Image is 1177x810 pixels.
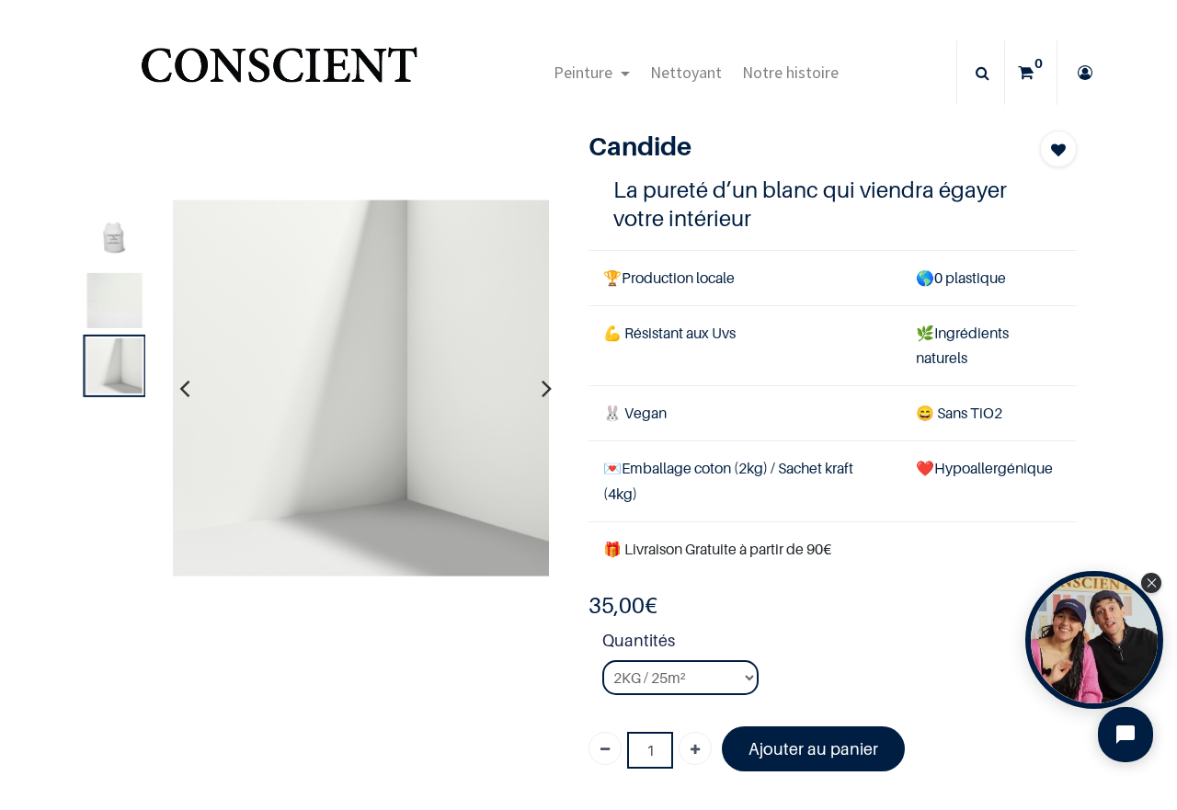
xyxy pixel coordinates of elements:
div: Open Tolstoy widget [1025,571,1163,709]
button: Add to wishlist [1040,131,1077,167]
a: 0 [1005,40,1057,105]
td: ❤️Hypoallergénique [901,441,1077,521]
font: 🎁 Livraison Gratuite à partir de 90€ [603,540,831,558]
div: Open Tolstoy [1025,571,1163,709]
h1: Candide [588,131,1003,162]
div: Close Tolstoy widget [1141,573,1161,593]
b: € [588,592,657,619]
font: Ajouter au panier [748,739,878,759]
span: Peinture [554,62,612,83]
sup: 0 [1030,54,1047,73]
td: 0 plastique [901,250,1077,305]
strong: Quantités [602,628,1077,660]
td: Emballage coton (2kg) / Sachet kraft (4kg) [588,441,901,521]
a: Logo of Conscient [137,37,421,109]
h4: La pureté d’un blanc qui viendra égayer votre intérieur [613,176,1053,233]
span: 🌿 [916,324,934,342]
span: 😄 S [916,404,945,422]
span: 35,00 [588,592,645,619]
div: Tolstoy bubble widget [1025,571,1163,709]
td: Production locale [588,250,901,305]
td: ans TiO2 [901,386,1077,441]
span: 🌎 [916,268,934,287]
img: Product image [86,338,142,394]
td: Ingrédients naturels [901,305,1077,385]
img: Product image [173,200,550,576]
iframe: Tidio Chat [1082,691,1169,778]
span: 💪 Résistant aux Uvs [603,324,736,342]
img: Conscient [137,37,421,109]
a: Ajouter au panier [722,726,905,771]
img: Product image [86,272,142,327]
span: 🐰 Vegan [603,404,667,422]
a: Peinture [543,40,640,105]
a: Ajouter [679,732,712,765]
span: Add to wishlist [1051,139,1066,161]
span: Notre histoire [742,62,839,83]
span: Nettoyant [650,62,722,83]
span: 💌 [603,459,622,477]
img: Product image [557,200,934,576]
img: Product image [86,207,142,262]
a: Supprimer [588,732,622,765]
span: 🏆 [603,268,622,287]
